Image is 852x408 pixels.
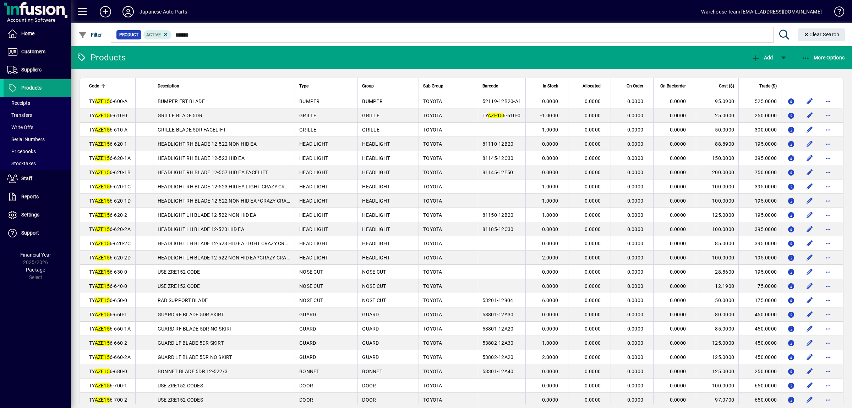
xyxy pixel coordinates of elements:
span: Settings [21,212,39,218]
a: Customers [4,43,71,61]
span: 0.0000 [585,283,601,289]
span: NOSE CUT [299,283,323,289]
span: TY 6-620-1A [89,155,131,161]
span: TOYOTA [423,255,442,261]
button: Edit [804,138,815,150]
span: 81145-12E50 [482,170,513,175]
button: More options [823,209,834,221]
span: Allocated [583,82,601,90]
button: More options [823,181,834,192]
span: Write Offs [7,124,33,130]
em: AZE15 [95,127,110,133]
span: 0.0000 [627,297,644,303]
span: TOYOTA [423,155,442,161]
span: 0.0000 [585,170,601,175]
span: 0.0000 [585,155,601,161]
td: 100.0000 [696,179,738,194]
button: More options [823,195,834,206]
span: TY 6-620-2 [89,212,127,218]
span: 0.0000 [542,283,558,289]
span: 0.0000 [585,141,601,147]
button: More options [823,295,834,306]
span: Type [299,82,308,90]
span: 0.0000 [627,269,644,275]
span: TY 6-640-0 [89,283,127,289]
span: Pricebooks [7,149,36,154]
span: TY 6-620-2C [89,241,131,246]
span: 0.0000 [585,241,601,246]
a: Transfers [4,109,71,121]
button: More options [823,110,834,121]
button: Edit [804,238,815,249]
div: Products [76,52,126,63]
span: Code [89,82,99,90]
span: 0.0000 [627,170,644,175]
button: More options [823,224,834,235]
span: 0.0000 [670,241,686,246]
span: GRILLE [299,127,317,133]
span: HEADLIGHT [362,170,390,175]
span: NOSE CUT [362,297,386,303]
span: Customers [21,49,45,54]
button: More options [823,366,834,377]
span: TY 6-610-A [89,127,128,133]
td: 100.0000 [696,251,738,265]
td: 88.8900 [696,137,738,151]
td: 525.0000 [738,94,781,108]
button: Edit [804,323,815,334]
span: HEADLIGHT [362,212,390,218]
span: 52119-12B20-A1 [482,98,521,104]
button: Edit [804,394,815,406]
span: TY 6-620-1 [89,141,127,147]
em: AZE15 [488,113,503,118]
span: 0.0000 [627,283,644,289]
span: NOSE CUT [362,269,386,275]
span: 81145-12C30 [482,155,514,161]
span: HEADLIGHT [362,255,390,261]
span: On Backorder [660,82,686,90]
span: TY 6-620-1D [89,198,131,204]
span: TY 6-650-0 [89,297,127,303]
a: Knowledge Base [829,1,843,25]
td: 195.0000 [738,208,781,222]
td: 195.0000 [738,194,781,208]
span: 0.0000 [670,113,686,118]
span: 0.0000 [627,212,644,218]
button: Edit [804,280,815,292]
span: 0.0000 [585,184,601,189]
span: 0.0000 [627,98,644,104]
button: More options [823,266,834,278]
span: HEADLIGHT LH BLADE 12-522 NON HID EA [158,212,256,218]
em: AZE15 [95,98,110,104]
span: TOYOTA [423,98,442,104]
span: HEAD LIGHT [299,155,328,161]
span: HEADLIGHT [362,141,390,147]
span: 0.0000 [627,226,644,232]
span: USE ZRE152 CODE [158,269,200,275]
button: More options [823,96,834,107]
em: AZE15 [95,241,110,246]
span: On Order [627,82,643,90]
td: 85.0000 [696,236,738,251]
td: 195.0000 [738,137,781,151]
span: 0.0000 [627,113,644,118]
em: AZE15 [95,155,110,161]
button: Edit [804,351,815,363]
em: AZE15 [95,255,110,261]
span: 0.0000 [627,241,644,246]
em: AZE15 [95,212,110,218]
td: 100.0000 [696,222,738,236]
em: AZE15 [95,141,110,147]
span: HEADLIGHT [362,184,390,189]
div: Code [89,82,131,90]
span: 0.0000 [585,212,601,218]
span: 0.0000 [627,155,644,161]
span: 0.0000 [670,155,686,161]
span: GRILLE BLADE 5DR FACELIFT [158,127,226,133]
span: 81185-12C30 [482,226,514,232]
span: Financial Year [20,252,51,258]
span: Group [362,82,374,90]
span: BUMPER FRT BLADE [158,98,205,104]
button: Edit [804,337,815,349]
span: TOYOTA [423,226,442,232]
